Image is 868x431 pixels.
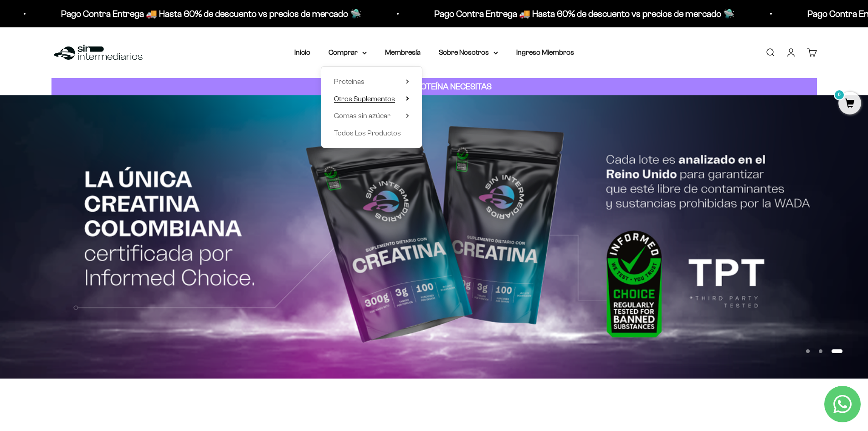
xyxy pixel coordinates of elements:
strong: CUANTA PROTEÍNA NECESITAS [376,82,492,91]
a: Membresía [385,48,421,56]
summary: Gomas sin azúcar [334,110,409,122]
mark: 0 [834,89,845,100]
a: 0 [838,99,861,109]
summary: Proteínas [334,76,409,88]
span: Todos Los Productos [334,129,401,137]
summary: Otros Suplementos [334,93,409,105]
a: Ingreso Miembros [516,48,574,56]
span: Otros Suplementos [334,95,395,103]
span: Gomas sin azúcar [334,112,390,119]
span: Proteínas [334,78,365,85]
a: Todos Los Productos [334,127,409,139]
p: Pago Contra Entrega 🚚 Hasta 60% de descuento vs precios de mercado 🛸 [56,6,356,21]
a: Inicio [294,48,310,56]
summary: Comprar [329,47,367,58]
summary: Sobre Nosotros [439,47,498,58]
p: Pago Contra Entrega 🚚 Hasta 60% de descuento vs precios de mercado 🛸 [429,6,729,21]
